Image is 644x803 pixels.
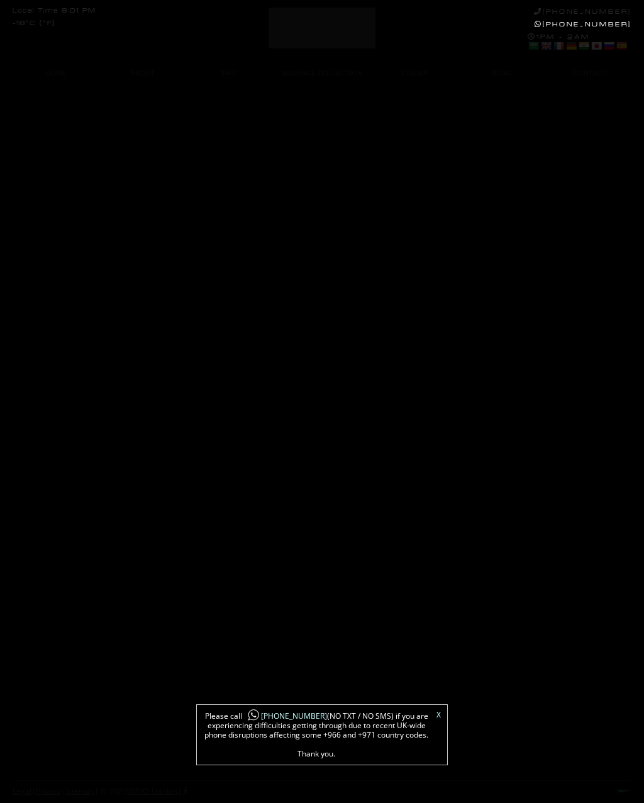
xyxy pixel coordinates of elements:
[603,41,614,51] a: Russian
[65,785,94,796] a: Sitemap
[13,8,96,14] div: Local Time 8:01 PM
[534,8,631,16] a: [PHONE_NUMBER]
[247,709,260,722] img: whatsapp-icon1.png
[528,33,631,53] div: 1PM - 2AM
[13,65,99,82] a: HOME
[616,789,631,793] a: Next
[126,785,177,796] a: WINKS London
[13,20,55,27] div: -18°C (°F)
[203,711,430,758] span: Please call (NO TXT / NO SMS) if you are experiencing difficulties getting through due to recent ...
[528,41,539,51] a: Arabic
[545,65,631,82] a: CONTACT
[436,711,441,719] a: X
[372,65,458,82] a: CINEMA
[99,65,186,82] a: ABOUT
[553,41,564,51] a: French
[186,65,273,82] a: INFO
[616,41,627,51] a: Spanish
[540,41,552,51] a: English
[458,65,545,82] a: BLOG
[272,65,371,82] a: MASSAGE COLLECTION
[578,41,589,51] a: Hindi
[36,785,61,796] a: Privacy
[535,20,631,28] a: [PHONE_NUMBER]
[591,41,602,51] a: Japanese
[13,785,31,796] a: Legal
[13,781,187,801] div: | | | © 2025 |
[565,41,577,51] a: German
[242,711,327,721] a: [PHONE_NUMBER]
